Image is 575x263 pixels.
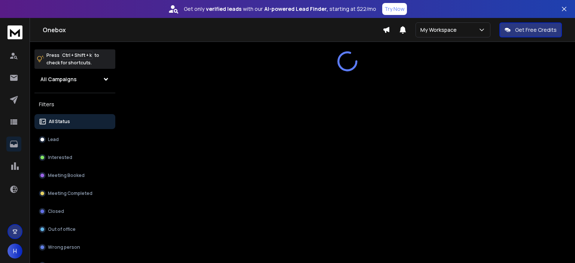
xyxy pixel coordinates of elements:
[34,186,115,201] button: Meeting Completed
[48,137,59,143] p: Lead
[61,51,93,59] span: Ctrl + Shift + k
[48,244,80,250] p: Wrong person
[7,25,22,39] img: logo
[34,204,115,219] button: Closed
[206,5,241,13] strong: verified leads
[420,26,460,34] p: My Workspace
[184,5,376,13] p: Get only with our starting at $22/mo
[48,226,76,232] p: Out of office
[34,240,115,255] button: Wrong person
[384,5,405,13] p: Try Now
[48,155,72,160] p: Interested
[7,244,22,259] button: H
[49,119,70,125] p: All Status
[515,26,557,34] p: Get Free Credits
[34,222,115,237] button: Out of office
[34,150,115,165] button: Interested
[499,22,562,37] button: Get Free Credits
[382,3,407,15] button: Try Now
[43,25,383,34] h1: Onebox
[40,76,77,83] h1: All Campaigns
[264,5,328,13] strong: AI-powered Lead Finder,
[34,72,115,87] button: All Campaigns
[48,190,92,196] p: Meeting Completed
[46,52,99,67] p: Press to check for shortcuts.
[48,172,85,178] p: Meeting Booked
[34,114,115,129] button: All Status
[34,168,115,183] button: Meeting Booked
[34,99,115,110] h3: Filters
[48,208,64,214] p: Closed
[34,132,115,147] button: Lead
